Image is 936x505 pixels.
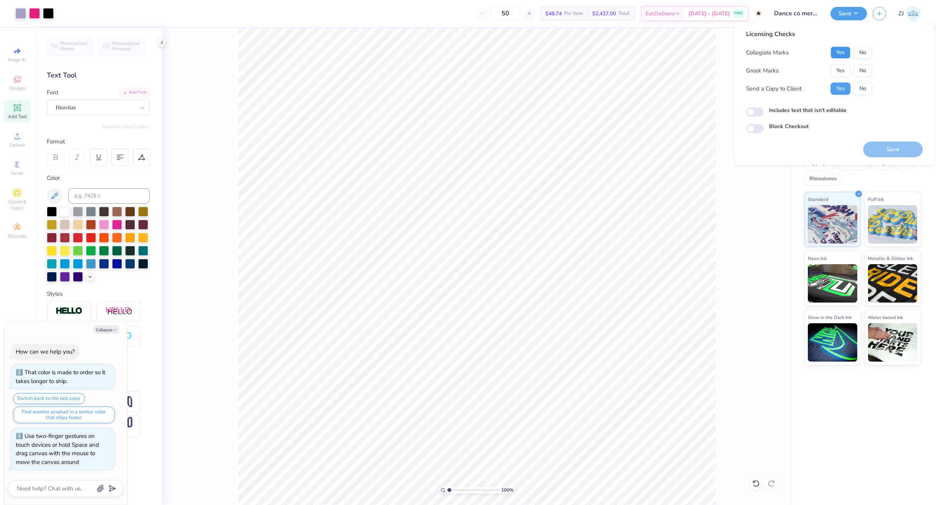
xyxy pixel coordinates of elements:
[808,254,827,262] span: Neon Ink
[645,10,675,18] span: Est. Delivery
[8,114,26,120] span: Add Text
[68,188,150,204] input: e.g. 7428 c
[830,64,850,77] button: Yes
[830,82,850,95] button: Yes
[60,41,87,51] span: Personalized Names
[808,323,857,362] img: Glow in the Dark Ink
[769,106,847,114] label: Includes text that isn't editable
[545,10,562,18] span: $48.74
[868,195,884,203] span: Puff Ink
[102,123,150,130] button: Switch to Greek Letters
[47,88,58,97] label: Font
[106,306,132,316] img: Shadow
[868,323,918,362] img: Water based Ink
[4,199,31,211] span: Clipart & logos
[768,6,825,21] input: Untitled Design
[853,64,872,77] button: No
[746,48,789,57] div: Collegiate Marks
[47,70,150,81] div: Text Tool
[735,11,743,16] span: FREE
[853,46,872,59] button: No
[853,82,872,95] button: No
[830,7,867,20] button: Save
[8,57,26,63] span: Image AI
[804,173,842,185] div: Rhinestones
[47,174,150,183] div: Color
[688,10,730,18] span: [DATE] - [DATE]
[746,30,872,39] div: Licensing Checks
[868,205,918,243] img: Puff Ink
[16,432,99,466] div: Use two-finger gestures on touch devices or hold Space and drag canvas with the mouse to move the...
[868,313,903,321] span: Water based Ink
[906,6,921,21] img: Zhor Junavee Antocan
[16,348,75,355] div: How can we help you?
[769,122,809,130] label: Block Checkout
[47,290,150,298] div: Styles
[564,10,583,18] span: Per Item
[12,170,23,176] span: Greek
[94,326,119,334] button: Collapse
[746,84,802,93] div: Send a Copy to Client
[830,46,850,59] button: Yes
[808,264,857,303] img: Neon Ink
[898,6,921,21] a: ZJ
[618,10,630,18] span: Total
[16,368,105,385] div: That color is made to order so it takes longer to ship.
[119,88,150,97] div: Add Font
[10,142,25,148] span: Upload
[808,205,857,243] img: Standard
[808,195,828,203] span: Standard
[8,233,26,239] span: Decorate
[501,487,513,493] span: 100 %
[490,7,520,20] input: – –
[898,9,904,18] span: ZJ
[808,313,852,321] span: Glow in the Dark Ink
[47,137,150,146] div: Format
[868,254,913,262] span: Metallic & Glitter Ink
[746,66,779,75] div: Greek Marks
[868,264,918,303] img: Metallic & Glitter Ink
[13,406,115,423] button: Find another product in a similar color that ships faster
[56,307,83,316] img: Stroke
[13,393,85,404] button: Switch back to the last color
[592,10,616,18] span: $2,437.00
[9,85,26,91] span: Designs
[112,41,140,51] span: Personalized Numbers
